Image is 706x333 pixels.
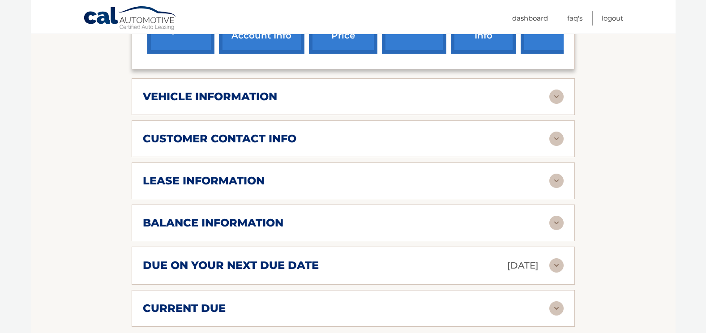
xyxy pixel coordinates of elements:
h2: vehicle information [143,90,277,103]
h2: current due [143,302,226,315]
img: accordion-rest.svg [549,258,564,273]
p: [DATE] [507,258,539,273]
img: accordion-rest.svg [549,132,564,146]
img: accordion-rest.svg [549,174,564,188]
a: FAQ's [567,11,582,26]
h2: lease information [143,174,265,188]
h2: balance information [143,216,283,230]
img: accordion-rest.svg [549,90,564,104]
a: Dashboard [512,11,548,26]
h2: customer contact info [143,132,296,145]
img: accordion-rest.svg [549,301,564,316]
a: Cal Automotive [83,6,177,32]
img: accordion-rest.svg [549,216,564,230]
h2: due on your next due date [143,259,319,272]
a: Logout [602,11,623,26]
